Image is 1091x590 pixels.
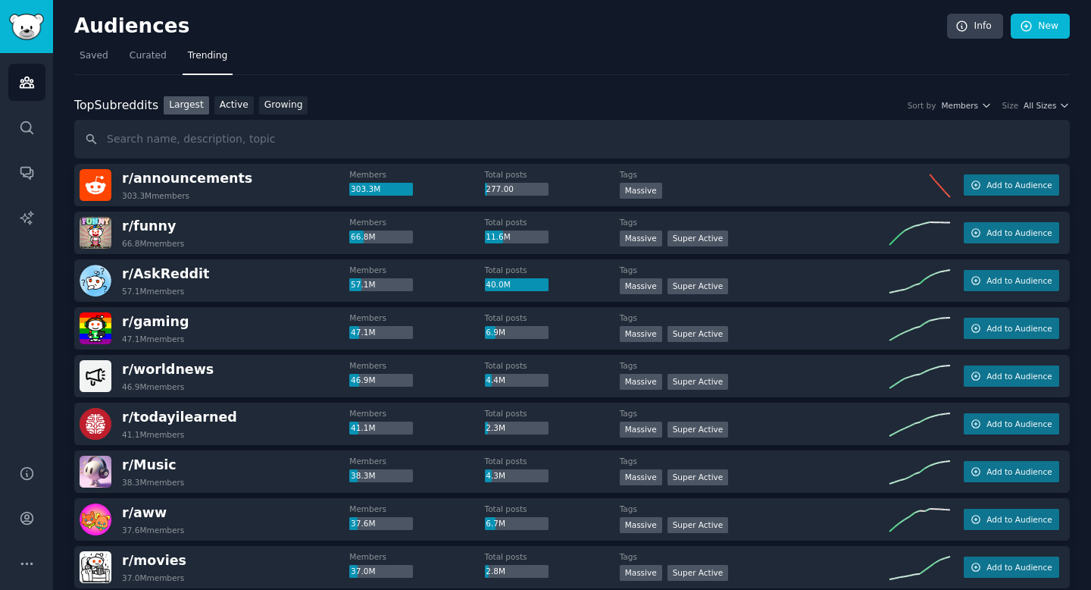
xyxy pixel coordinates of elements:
img: todayilearned [80,408,111,440]
div: 37.6M members [122,525,184,535]
div: 37.0M [349,565,413,579]
div: Sort by [908,100,936,111]
dt: Members [349,360,484,371]
button: Add to Audience [964,270,1059,291]
div: 41.1M [349,422,413,435]
dt: Members [349,169,484,180]
span: r/ movies [122,553,186,568]
dt: Total posts [485,504,620,514]
dt: Total posts [485,217,620,228]
div: 303.3M [349,183,413,196]
button: Add to Audience [964,366,1059,387]
span: Curated [130,49,167,63]
div: 2.8M [485,565,549,579]
div: Massive [620,469,662,485]
div: Super Active [667,565,729,581]
div: 57.1M [349,278,413,292]
div: Super Active [667,422,729,438]
img: GummySearch logo [9,14,44,40]
a: Info [947,14,1003,39]
div: Super Active [667,469,729,485]
div: 66.8M members [122,238,184,249]
div: Super Active [667,326,729,342]
span: Add to Audience [986,323,1052,334]
img: gaming [80,312,111,344]
dt: Total posts [485,312,620,323]
img: Music [80,456,111,488]
dt: Members [349,408,484,419]
div: Super Active [667,278,729,294]
dt: Tags [620,504,889,514]
button: Members [941,100,991,111]
div: Massive [620,183,662,199]
div: Super Active [667,517,729,533]
dt: Tags [620,360,889,371]
dt: Total posts [485,360,620,371]
dt: Members [349,265,484,275]
div: 6.7M [485,517,549,531]
a: Largest [164,96,209,115]
span: Members [941,100,978,111]
input: Search name, description, topic [74,120,1070,158]
dt: Tags [620,265,889,275]
a: Saved [74,44,114,75]
dt: Members [349,217,484,228]
a: Trending [183,44,233,75]
div: 37.0M members [122,573,184,583]
span: Add to Audience [986,514,1052,525]
div: Massive [620,422,662,438]
img: movies [80,551,111,583]
div: 37.6M [349,517,413,531]
div: 4.4M [485,374,549,388]
div: 11.6M [485,231,549,244]
dt: Members [349,551,484,562]
dt: Tags [620,551,889,562]
dt: Total posts [485,169,620,180]
div: 6.9M [485,326,549,340]
dt: Total posts [485,408,620,419]
button: Add to Audience [964,461,1059,482]
div: 46.9M members [122,381,184,392]
div: 66.8M [349,231,413,244]
dt: Tags [620,169,889,180]
div: 47.1M [349,326,413,340]
span: Add to Audience [986,180,1052,190]
div: 47.1M members [122,334,184,344]
img: announcements [80,169,111,201]
dt: Total posts [485,551,620,562]
div: 303.3M members [122,190,189,201]
dt: Tags [620,217,889,228]
button: Add to Audience [964,318,1059,339]
span: Add to Audience [986,562,1052,573]
div: Massive [620,231,662,246]
div: Super Active [667,231,729,246]
div: 41.1M members [122,429,184,440]
a: Growing [259,96,308,115]
a: Curated [124,44,172,75]
span: r/ worldnews [122,362,214,377]
dt: Members [349,312,484,323]
span: Add to Audience [986,466,1052,477]
img: AskReddit [80,265,111,297]
button: Add to Audience [964,509,1059,530]
div: Massive [620,326,662,342]
img: aww [80,504,111,535]
div: 38.3M [349,469,413,483]
div: Massive [620,374,662,390]
div: 38.3M members [122,477,184,488]
span: r/ AskReddit [122,266,209,281]
div: 46.9M [349,374,413,388]
div: 40.0M [485,278,549,292]
dt: Total posts [485,265,620,275]
div: Top Subreddits [74,96,158,115]
span: Add to Audience [986,228,1052,238]
div: Massive [620,517,662,533]
h2: Audiences [74,14,947,39]
dt: Members [349,456,484,466]
div: 4.3M [485,469,549,483]
span: Add to Audience [986,371,1052,381]
span: Add to Audience [986,419,1052,429]
div: Massive [620,278,662,294]
span: r/ funny [122,218,176,234]
button: Add to Audience [964,174,1059,196]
